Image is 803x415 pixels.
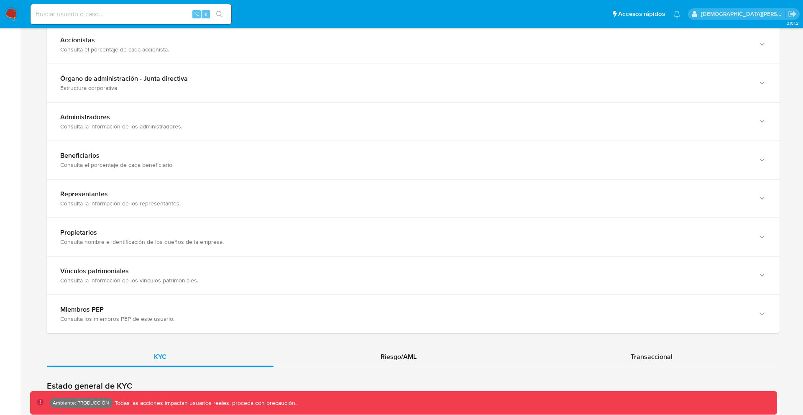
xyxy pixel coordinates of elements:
a: Notificaciones [673,10,680,18]
span: ⌥ [193,10,199,18]
span: Transaccional [631,352,673,361]
p: Ambiente: PRODUCCIÓN [53,401,109,405]
span: Accesos rápidos [618,10,665,18]
span: s [205,10,207,18]
p: Todas las acciones impactan usuarios reales, proceda con precaución. [113,399,297,407]
span: 3.161.2 [787,20,799,26]
input: Buscar usuario o caso... [31,9,231,20]
a: Salir [788,10,797,18]
span: KYC [154,352,166,361]
span: Riesgo/AML [381,352,417,361]
p: jesus.vallezarante@mercadolibre.com.co [701,10,785,18]
button: search-icon [211,8,228,20]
